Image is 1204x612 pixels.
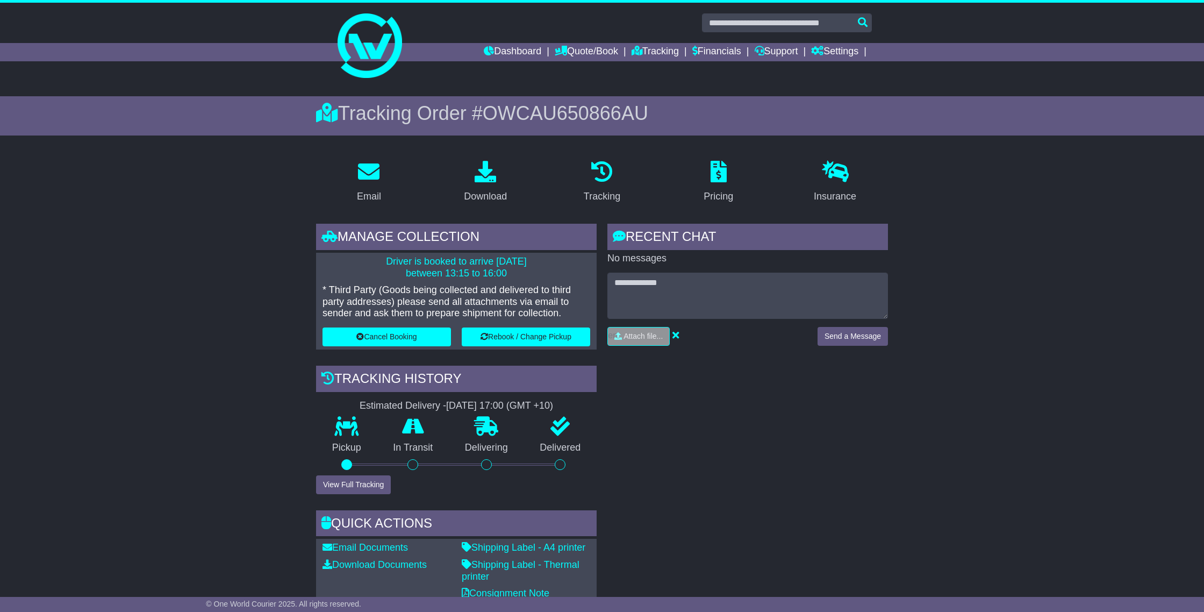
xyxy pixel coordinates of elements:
[755,43,798,61] a: Support
[316,510,597,539] div: Quick Actions
[316,475,391,494] button: View Full Tracking
[462,542,585,553] a: Shipping Label - A4 printer
[316,102,888,125] div: Tracking Order #
[322,284,590,319] p: * Third Party (Goods being collected and delivered to third party addresses) please send all atta...
[316,366,597,395] div: Tracking history
[462,588,549,599] a: Consignment Note
[577,157,627,208] a: Tracking
[316,400,597,412] div: Estimated Delivery -
[484,43,541,61] a: Dashboard
[322,256,590,279] p: Driver is booked to arrive [DATE] between 13:15 to 16:00
[462,559,579,582] a: Shipping Label - Thermal printer
[377,442,449,454] p: In Transit
[316,442,377,454] p: Pickup
[322,559,427,570] a: Download Documents
[697,157,740,208] a: Pricing
[811,43,858,61] a: Settings
[607,224,888,253] div: RECENT CHAT
[446,400,553,412] div: [DATE] 17:00 (GMT +10)
[584,189,620,204] div: Tracking
[807,157,863,208] a: Insurance
[316,224,597,253] div: Manage collection
[322,328,451,346] button: Cancel Booking
[814,189,856,204] div: Insurance
[704,189,733,204] div: Pricing
[555,43,618,61] a: Quote/Book
[818,327,888,346] button: Send a Message
[357,189,381,204] div: Email
[524,442,597,454] p: Delivered
[457,157,514,208] a: Download
[483,102,648,124] span: OWCAU650866AU
[462,328,590,346] button: Rebook / Change Pickup
[449,442,524,454] p: Delivering
[206,600,361,608] span: © One World Courier 2025. All rights reserved.
[607,253,888,265] p: No messages
[692,43,741,61] a: Financials
[632,43,679,61] a: Tracking
[350,157,388,208] a: Email
[464,189,507,204] div: Download
[322,542,408,553] a: Email Documents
